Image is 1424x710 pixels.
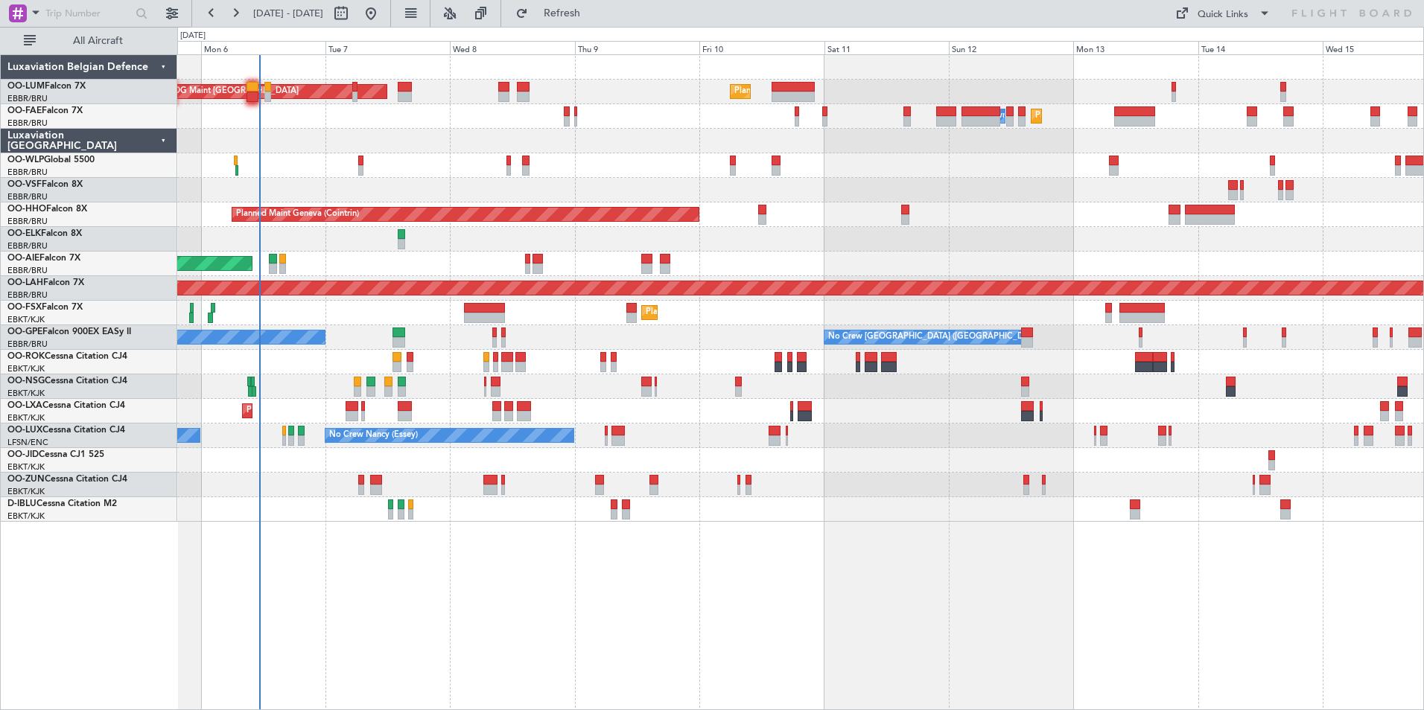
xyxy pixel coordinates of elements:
[450,41,574,54] div: Wed 8
[7,156,95,164] a: OO-WLPGlobal 5500
[7,450,39,459] span: OO-JID
[7,511,45,522] a: EBKT/KJK
[7,205,46,214] span: OO-HHO
[509,1,598,25] button: Refresh
[7,327,42,336] span: OO-GPE
[7,82,86,91] a: OO-LUMFalcon 7X
[7,475,127,484] a: OO-ZUNCessna Citation CJ4
[7,352,45,361] span: OO-ROK
[7,352,127,361] a: OO-ROKCessna Citation CJ4
[1198,7,1248,22] div: Quick Links
[7,167,48,178] a: EBBR/BRU
[253,7,323,20] span: [DATE] - [DATE]
[7,303,42,312] span: OO-FSX
[1073,41,1198,54] div: Mon 13
[7,363,45,374] a: EBKT/KJK
[7,388,45,399] a: EBKT/KJK
[7,339,48,350] a: EBBR/BRU
[7,437,48,448] a: LFSN/ENC
[7,93,48,104] a: EBBR/BRU
[949,41,1073,54] div: Sun 12
[7,461,45,473] a: EBKT/KJK
[7,106,42,115] span: OO-FAE
[16,29,162,53] button: All Aircraft
[7,327,131,336] a: OO-GPEFalcon 900EX EASy II
[7,499,117,508] a: D-IBLUCessna Citation M2
[699,41,824,54] div: Fri 10
[236,203,359,226] div: Planned Maint Geneva (Cointrin)
[7,401,125,410] a: OO-LXACessna Citation CJ4
[7,278,43,287] span: OO-LAH
[7,290,48,301] a: EBBR/BRU
[7,118,48,129] a: EBBR/BRU
[39,36,157,46] span: All Aircraft
[575,41,699,54] div: Thu 9
[7,426,125,435] a: OO-LUXCessna Citation CJ4
[7,254,39,263] span: OO-AIE
[531,8,594,19] span: Refresh
[7,82,45,91] span: OO-LUM
[734,80,1004,103] div: Planned Maint [GEOGRAPHIC_DATA] ([GEOGRAPHIC_DATA] National)
[7,475,45,484] span: OO-ZUN
[7,314,45,325] a: EBKT/KJK
[7,229,82,238] a: OO-ELKFalcon 8X
[7,216,48,227] a: EBBR/BRU
[7,265,48,276] a: EBBR/BRU
[168,80,299,103] div: AOG Maint [GEOGRAPHIC_DATA]
[7,205,87,214] a: OO-HHOFalcon 8X
[7,278,84,287] a: OO-LAHFalcon 7X
[7,377,45,386] span: OO-NSG
[824,41,949,54] div: Sat 11
[7,180,83,189] a: OO-VSFFalcon 8X
[45,2,131,25] input: Trip Number
[7,486,45,497] a: EBKT/KJK
[7,412,45,423] a: EBKT/KJK
[7,180,42,189] span: OO-VSF
[7,240,48,252] a: EBBR/BRU
[1198,41,1323,54] div: Tue 14
[1035,105,1166,127] div: Planned Maint Melsbroek Air Base
[7,499,36,508] span: D-IBLU
[247,400,420,422] div: Planned Maint Kortrijk-[GEOGRAPHIC_DATA]
[7,377,127,386] a: OO-NSGCessna Citation CJ4
[7,191,48,202] a: EBBR/BRU
[7,229,41,238] span: OO-ELK
[325,41,450,54] div: Tue 7
[7,254,80,263] a: OO-AIEFalcon 7X
[7,303,83,312] a: OO-FSXFalcon 7X
[7,106,83,115] a: OO-FAEFalcon 7X
[1168,1,1278,25] button: Quick Links
[646,301,819,324] div: Planned Maint Kortrijk-[GEOGRAPHIC_DATA]
[828,326,1078,348] div: No Crew [GEOGRAPHIC_DATA] ([GEOGRAPHIC_DATA] National)
[201,41,325,54] div: Mon 6
[7,401,42,410] span: OO-LXA
[7,156,44,164] span: OO-WLP
[7,426,42,435] span: OO-LUX
[329,424,418,447] div: No Crew Nancy (Essey)
[7,450,104,459] a: OO-JIDCessna CJ1 525
[180,30,206,42] div: [DATE]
